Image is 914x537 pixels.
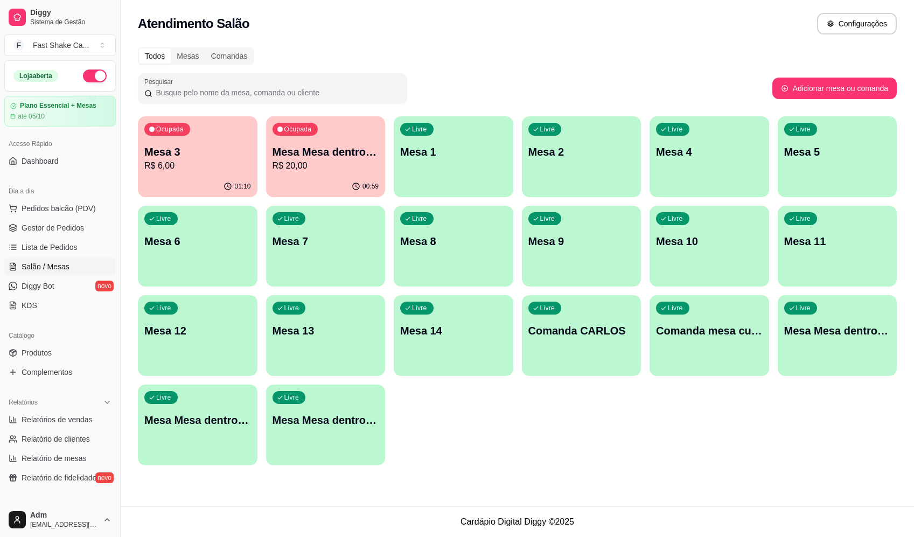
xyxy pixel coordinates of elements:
[30,8,111,18] span: Diggy
[152,87,401,98] input: Pesquisar
[284,214,299,223] p: Livre
[522,295,641,376] button: LivreComanda CARLOS
[4,344,116,361] a: Produtos
[528,144,635,159] p: Mesa 2
[4,152,116,170] a: Dashboard
[30,18,111,26] span: Sistema de Gestão
[13,70,58,82] div: Loja aberta
[266,116,386,197] button: OcupadaMesa Mesa dentro laranjaR$ 20,0000:59
[4,430,116,448] a: Relatório de clientes
[394,206,513,287] button: LivreMesa 8
[4,327,116,344] div: Catálogo
[4,411,116,428] a: Relatórios de vendas
[273,413,379,428] p: Mesa Mesa dentro vermelha
[22,347,52,358] span: Produtos
[30,511,99,520] span: Adm
[522,116,641,197] button: LivreMesa 2
[22,156,59,166] span: Dashboard
[9,398,38,407] span: Relatórios
[171,48,205,64] div: Mesas
[13,40,24,51] span: F
[778,206,897,287] button: LivreMesa 11
[138,15,249,32] h2: Atendimento Salão
[22,281,54,291] span: Diggy Bot
[4,4,116,30] a: DiggySistema de Gestão
[273,323,379,338] p: Mesa 13
[4,258,116,275] a: Salão / Mesas
[668,214,683,223] p: Livre
[400,234,507,249] p: Mesa 8
[796,304,811,312] p: Livre
[540,125,555,134] p: Livre
[772,78,897,99] button: Adicionar mesa ou comanda
[4,34,116,56] button: Select a team
[20,102,96,110] article: Plano Essencial + Mesas
[4,450,116,467] a: Relatório de mesas
[394,116,513,197] button: LivreMesa 1
[4,297,116,314] a: KDS
[540,304,555,312] p: Livre
[273,234,379,249] p: Mesa 7
[817,13,897,34] button: Configurações
[528,234,635,249] p: Mesa 9
[4,135,116,152] div: Acesso Rápido
[4,200,116,217] button: Pedidos balcão (PDV)
[266,206,386,287] button: LivreMesa 7
[400,323,507,338] p: Mesa 14
[656,234,763,249] p: Mesa 10
[400,144,507,159] p: Mesa 1
[284,393,299,402] p: Livre
[4,277,116,295] a: Diggy Botnovo
[22,222,84,233] span: Gestor de Pedidos
[22,453,87,464] span: Relatório de mesas
[284,304,299,312] p: Livre
[156,214,171,223] p: Livre
[4,183,116,200] div: Dia a dia
[4,219,116,236] a: Gestor de Pedidos
[528,323,635,338] p: Comanda CARLOS
[778,116,897,197] button: LivreMesa 5
[22,242,78,253] span: Lista de Pedidos
[205,48,254,64] div: Comandas
[144,159,251,172] p: R$ 6,00
[784,144,891,159] p: Mesa 5
[22,367,72,378] span: Complementos
[22,203,96,214] span: Pedidos balcão (PDV)
[266,295,386,376] button: LivreMesa 13
[778,295,897,376] button: LivreMesa Mesa dentro azul
[22,261,69,272] span: Salão / Mesas
[22,472,96,483] span: Relatório de fidelidade
[30,520,99,529] span: [EMAIL_ADDRESS][DOMAIN_NAME]
[22,300,37,311] span: KDS
[668,304,683,312] p: Livre
[144,234,251,249] p: Mesa 6
[650,295,769,376] button: LivreComanda mesa cupim
[796,125,811,134] p: Livre
[4,507,116,533] button: Adm[EMAIL_ADDRESS][DOMAIN_NAME]
[266,385,386,465] button: LivreMesa Mesa dentro vermelha
[156,304,171,312] p: Livre
[412,304,427,312] p: Livre
[284,125,312,134] p: Ocupada
[796,214,811,223] p: Livre
[144,323,251,338] p: Mesa 12
[394,295,513,376] button: LivreMesa 14
[4,499,116,517] div: Gerenciar
[138,385,257,465] button: LivreMesa Mesa dentro verde
[138,295,257,376] button: LivreMesa 12
[412,125,427,134] p: Livre
[22,414,93,425] span: Relatórios de vendas
[144,144,251,159] p: Mesa 3
[362,182,379,191] p: 00:59
[784,234,891,249] p: Mesa 11
[144,413,251,428] p: Mesa Mesa dentro verde
[22,434,90,444] span: Relatório de clientes
[139,48,171,64] div: Todos
[656,323,763,338] p: Comanda mesa cupim
[83,69,107,82] button: Alterar Status
[156,393,171,402] p: Livre
[4,239,116,256] a: Lista de Pedidos
[156,125,184,134] p: Ocupada
[144,77,177,86] label: Pesquisar
[273,159,379,172] p: R$ 20,00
